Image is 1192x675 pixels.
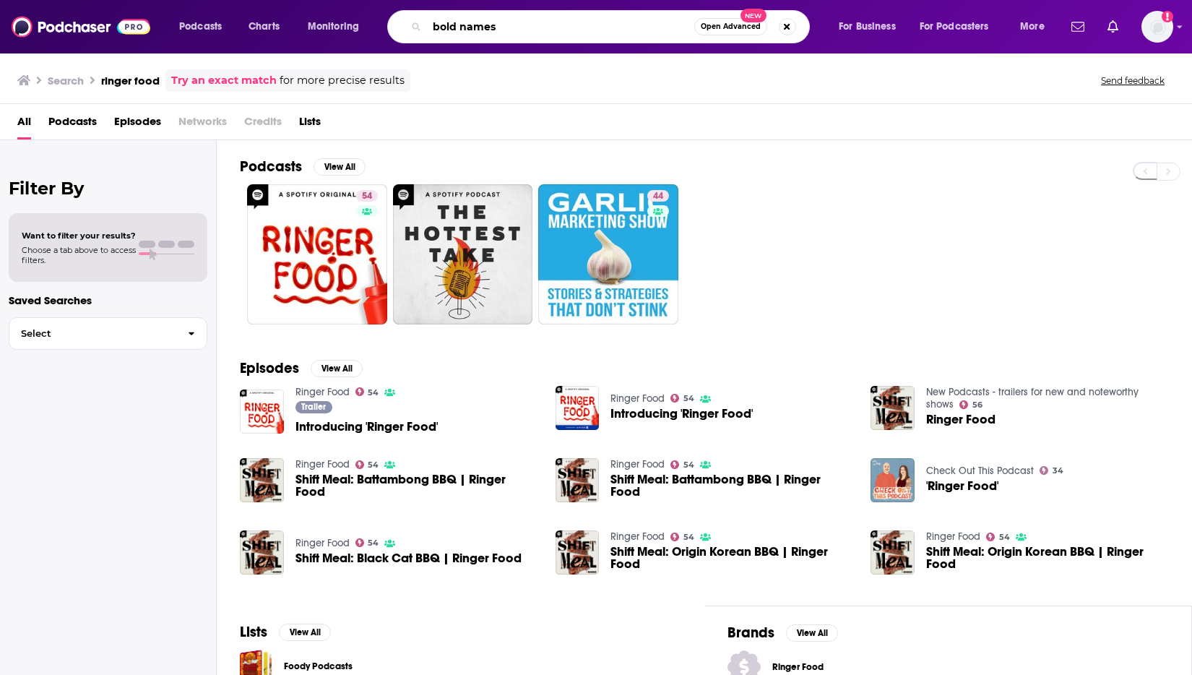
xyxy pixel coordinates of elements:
span: 56 [972,402,982,408]
a: 'Ringer Food' [926,480,998,492]
a: Charts [239,15,288,38]
img: Shift Meal: Black Cat BBQ | Ringer Food [240,530,284,575]
a: All [17,110,31,139]
a: 44 [647,190,669,202]
a: Shift Meal: Origin Korean BBQ | Ringer Food [871,530,915,575]
a: Ringer Food [926,530,980,543]
h2: Episodes [240,359,299,377]
img: 'Ringer Food' [871,458,915,502]
button: View All [786,624,838,642]
span: More [1020,17,1045,37]
span: For Business [839,17,896,37]
img: Introducing 'Ringer Food' [240,390,284,434]
a: Foody Podcasts [284,658,353,674]
div: Search podcasts, credits, & more... [401,10,824,43]
p: Saved Searches [9,293,207,307]
img: Introducing 'Ringer Food' [556,386,600,430]
img: Shift Meal: Battambong BBQ | Ringer Food [240,458,284,502]
span: Logged in as rowan.sullivan [1141,11,1173,43]
h2: Lists [240,623,267,641]
a: Podcasts [48,110,97,139]
img: Shift Meal: Origin Korean BBQ | Ringer Food [556,530,600,575]
span: Introducing 'Ringer Food' [610,408,753,420]
img: Ringer Food [871,386,915,430]
a: 44 [538,184,678,324]
span: Want to filter your results? [22,231,136,241]
a: Show notifications dropdown [1102,14,1124,39]
a: 54 [986,533,1010,541]
a: 54 [355,460,379,469]
span: 54 [368,390,379,396]
button: View All [314,158,366,176]
span: Podcasts [179,17,222,37]
span: 54 [683,534,694,541]
button: open menu [298,15,378,38]
span: Open Advanced [701,23,761,30]
a: Shift Meal: Battambong BBQ | Ringer Food [295,473,538,498]
a: 54 [670,394,694,403]
span: Choose a tab above to access filters. [22,245,136,265]
input: Search podcasts, credits, & more... [427,15,694,38]
span: for more precise results [280,72,405,89]
span: 34 [1053,468,1063,474]
span: 54 [683,395,694,402]
a: PodcastsView All [240,158,366,176]
span: Select [9,329,176,338]
a: Episodes [114,110,161,139]
span: 54 [999,534,1010,541]
span: 54 [362,189,372,204]
span: Ringer Food [772,661,858,673]
a: Ringer Food [926,413,996,426]
a: Shift Meal: Battambong BBQ | Ringer Food [610,473,853,498]
span: 54 [683,462,694,468]
span: Introducing 'Ringer Food' [295,421,438,433]
a: Shift Meal: Black Cat BBQ | Ringer Food [295,552,522,564]
button: open menu [829,15,914,38]
a: Shift Meal: Origin Korean BBQ | Ringer Food [610,546,853,570]
a: Shift Meal: Origin Korean BBQ | Ringer Food [926,546,1169,570]
span: 44 [653,189,663,204]
a: 56 [959,400,982,409]
span: 54 [368,462,379,468]
a: EpisodesView All [240,359,363,377]
a: 54 [670,533,694,541]
a: Check Out This Podcast [926,465,1034,477]
button: Open AdvancedNew [694,18,767,35]
h3: ringer food [101,74,160,87]
h2: Filter By [9,178,207,199]
span: For Podcasters [920,17,989,37]
a: Ringer Food [295,537,350,549]
h2: Podcasts [240,158,302,176]
span: New [740,9,766,22]
a: Show notifications dropdown [1066,14,1090,39]
a: Ringer Food [610,392,665,405]
button: Send feedback [1097,74,1169,87]
img: Shift Meal: Battambong BBQ | Ringer Food [556,458,600,502]
span: Charts [249,17,280,37]
a: 54 [356,190,378,202]
a: Lists [299,110,321,139]
a: Ringer Food [295,458,350,470]
button: open menu [169,15,241,38]
button: View All [311,360,363,377]
a: ListsView All [240,623,331,641]
a: 34 [1040,466,1063,475]
img: Podchaser - Follow, Share and Rate Podcasts [12,13,150,40]
a: BrandsView All [727,624,838,642]
a: 54 [355,538,379,547]
a: Try an exact match [171,72,277,89]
